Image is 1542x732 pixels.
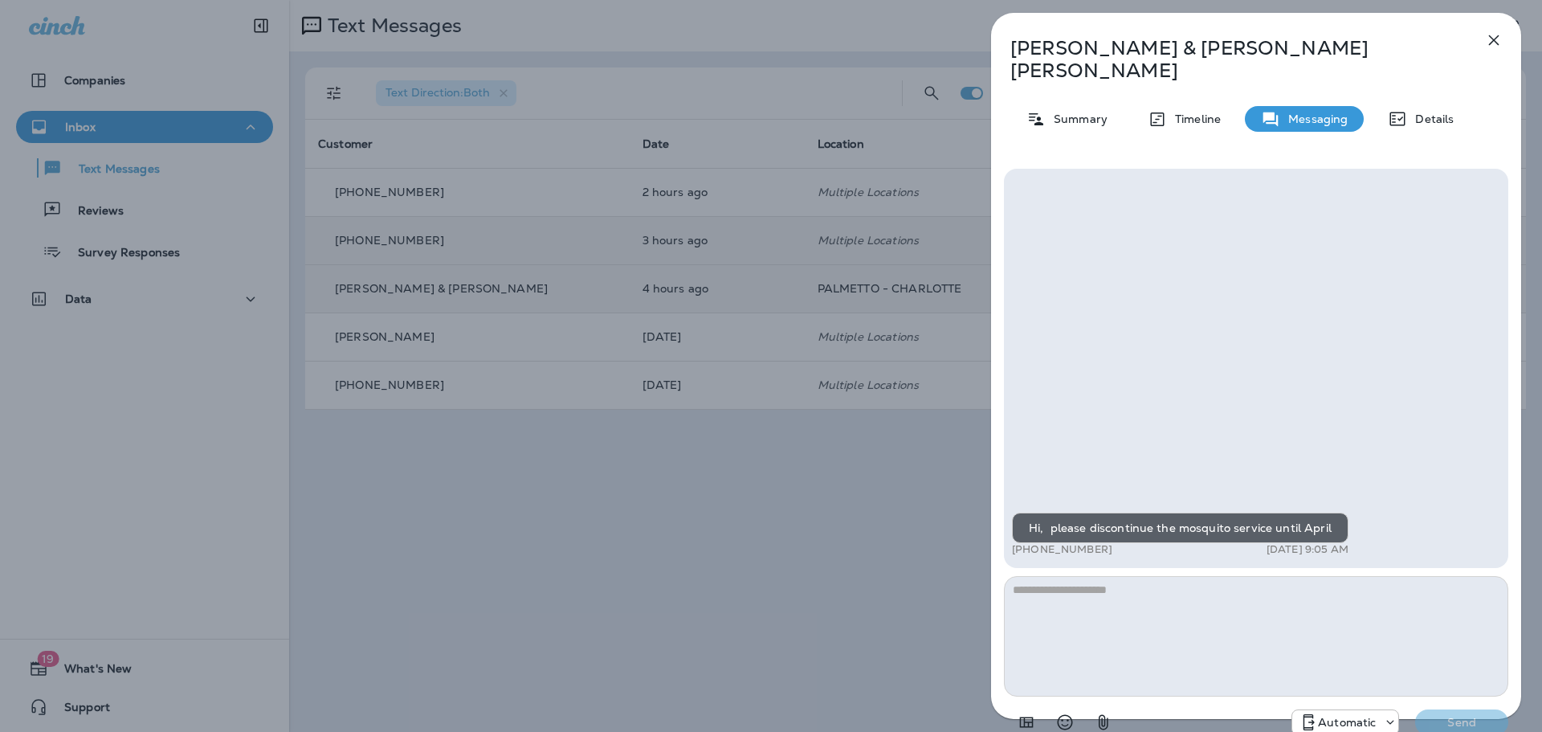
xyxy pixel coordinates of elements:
[1318,716,1376,729] p: Automatic
[1280,112,1348,125] p: Messaging
[1046,112,1108,125] p: Summary
[1167,112,1221,125] p: Timeline
[1267,543,1348,556] p: [DATE] 9:05 AM
[1012,513,1348,543] div: Hi, please discontinue the mosquito service until April
[1012,543,1112,556] p: [PHONE_NUMBER]
[1407,112,1454,125] p: Details
[1010,37,1449,82] p: [PERSON_NAME] & [PERSON_NAME] [PERSON_NAME]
